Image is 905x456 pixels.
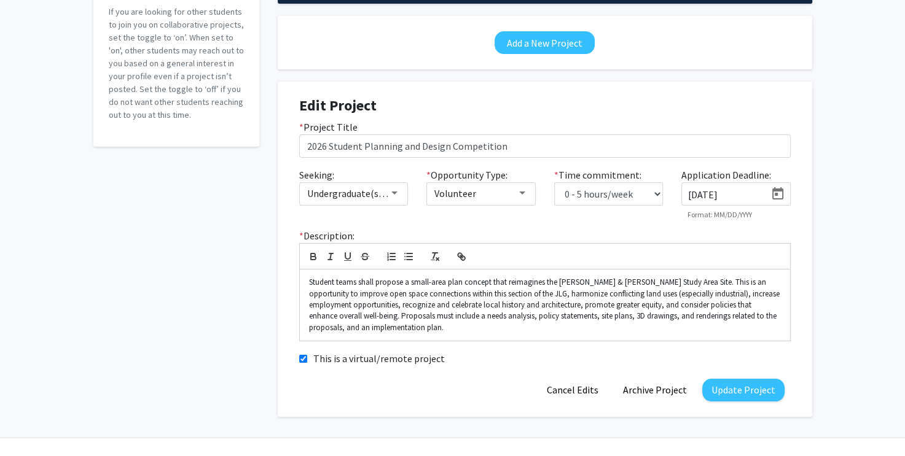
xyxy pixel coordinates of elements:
iframe: Chat [9,401,52,447]
strong: Edit Project [299,96,377,115]
label: Opportunity Type: [426,168,507,182]
button: Archive Project [614,379,696,401]
label: Description: [299,228,355,243]
p: If you are looking for other students to join you on collaborative projects, set the toggle to ‘o... [109,6,244,122]
button: Cancel Edits [538,379,608,401]
button: Update Project [702,379,785,401]
p: Student teams shall propose a small-area plan concept that reimagines the [PERSON_NAME] & [PERSON... [309,277,781,333]
label: Time commitment: [554,168,641,182]
button: Add a New Project [495,31,595,54]
span: Volunteer [434,187,476,199]
label: This is a virtual/remote project [313,351,445,366]
label: Project Title [299,120,358,134]
button: Open calendar [766,183,790,205]
mat-hint: Format: MM/DD/YYYY [688,211,752,219]
label: Application Deadline: [681,168,771,182]
span: Undergraduate(s), Master's Student(s), Doctoral Candidate(s) (PhD, MD, DMD, PharmD, etc.) [307,187,693,199]
label: Seeking: [299,168,334,182]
